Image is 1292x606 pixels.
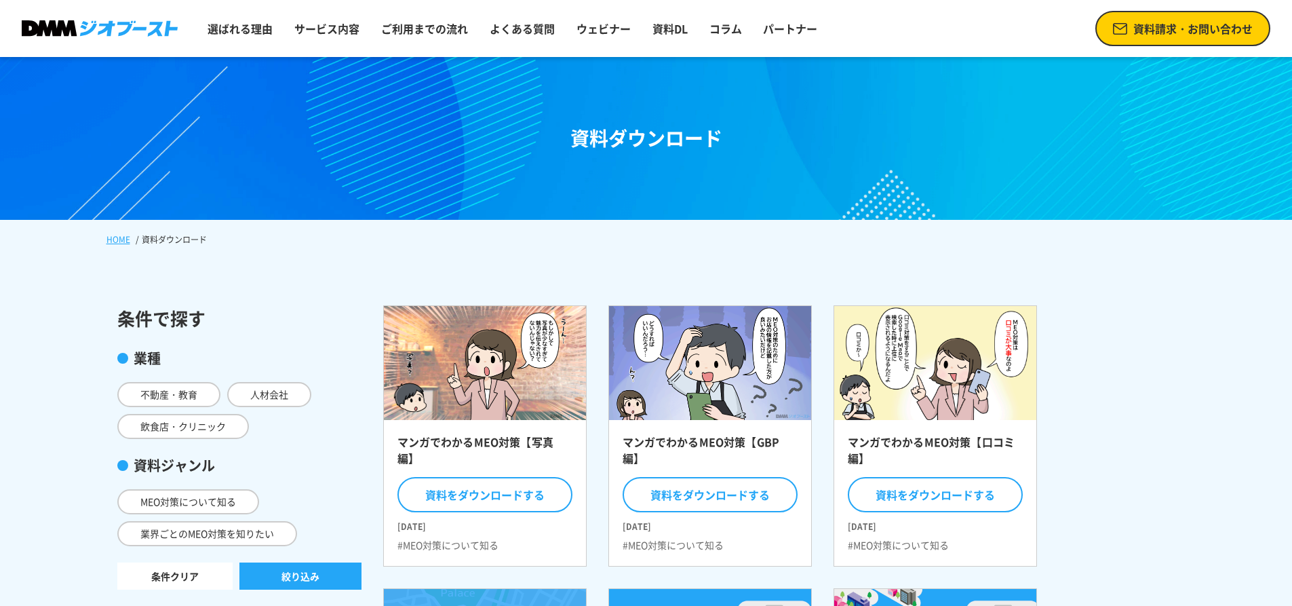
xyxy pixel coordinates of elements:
span: 資料請求・お問い合わせ [1133,20,1253,37]
time: [DATE] [397,515,572,533]
a: HOME [106,233,130,246]
h2: マンガでわかるMEO対策【GBP編】 [623,434,798,474]
span: 飲食店・クリニック [117,414,249,439]
a: 条件クリア [117,563,233,590]
li: #MEO対策について知る [848,538,949,552]
a: ご利用までの流れ [376,15,473,42]
a: マンガでわかるMEO対策【口コミ編】 資料をダウンロードする [DATE] #MEO対策について知る [834,305,1037,567]
div: 条件で探す [117,305,361,332]
h1: 資料ダウンロード [570,124,722,153]
button: 資料をダウンロードする [397,477,572,512]
div: 資料ジャンル [117,455,361,476]
a: 資料DL [647,15,693,42]
a: 選ばれる理由 [202,15,278,42]
span: 業界ごとのMEO対策を知りたい [117,521,297,546]
a: よくある質問 [484,15,560,42]
li: #MEO対策について知る [623,538,724,552]
a: コラム [704,15,747,42]
img: DMMジオブースト [22,20,178,37]
div: 業種 [117,348,361,368]
a: マンガでわかるMEO対策【GBP編】 資料をダウンロードする [DATE] #MEO対策について知る [608,305,812,567]
a: 資料請求・お問い合わせ [1095,11,1270,46]
span: 不動産・教育 [117,382,220,407]
li: #MEO対策について知る [397,538,498,552]
a: サービス内容 [289,15,365,42]
button: 資料をダウンロードする [848,477,1023,512]
li: 資料ダウンロード [133,233,210,246]
h2: マンガでわかるMEO対策【口コミ編】 [848,434,1023,474]
button: 資料をダウンロードする [623,477,798,512]
button: 絞り込み [239,563,361,590]
time: [DATE] [848,515,1023,533]
time: [DATE] [623,515,798,533]
a: ウェビナー [571,15,636,42]
span: 人材会社 [227,382,311,407]
a: パートナー [758,15,823,42]
span: MEO対策について知る [117,489,259,514]
a: マンガでわかるMEO対策【写真編】 資料をダウンロードする [DATE] #MEO対策について知る [383,305,587,567]
h2: マンガでわかるMEO対策【写真編】 [397,434,572,474]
